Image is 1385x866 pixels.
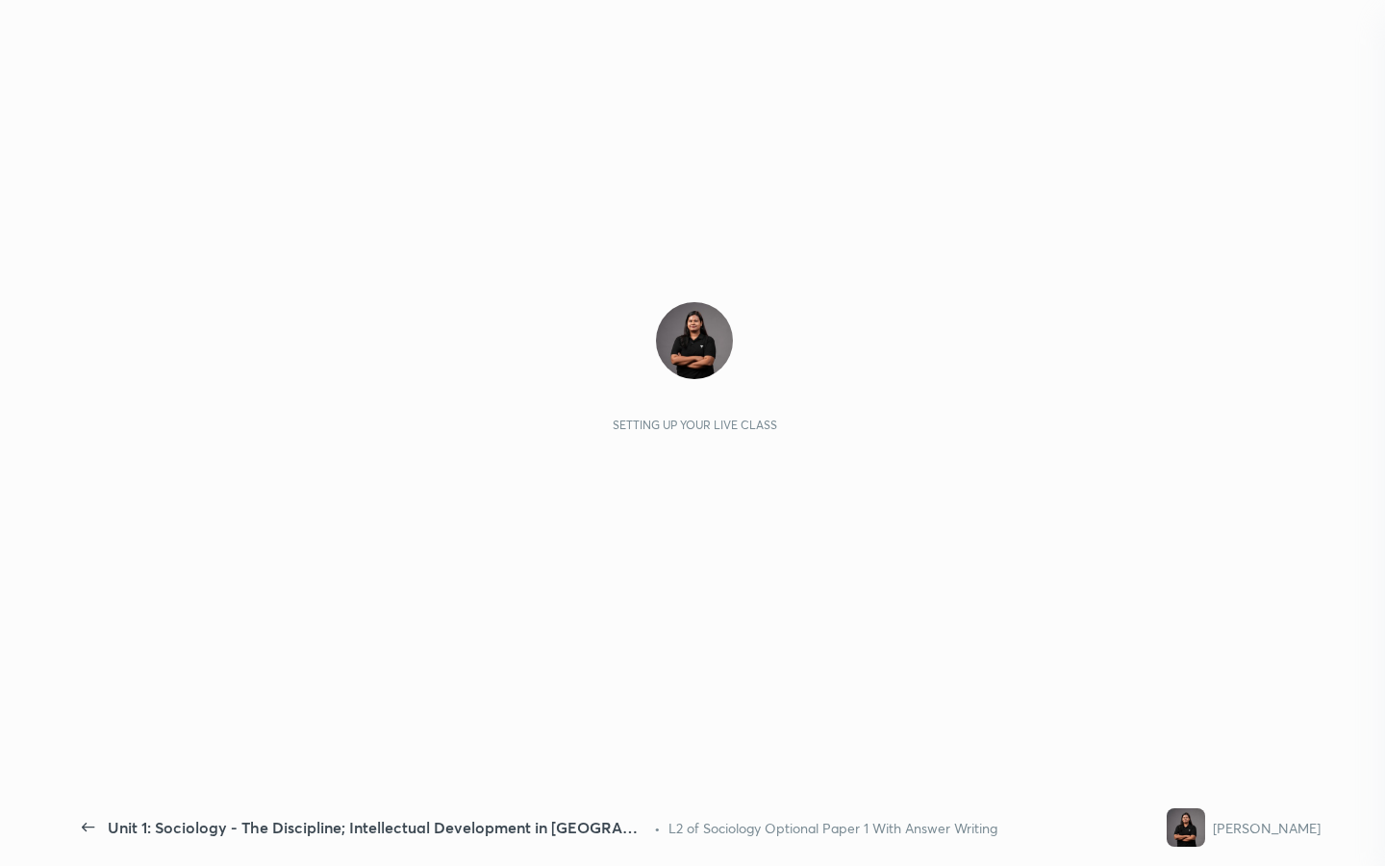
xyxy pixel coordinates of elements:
[656,302,733,379] img: 591878f476c24af985e159e655de506f.jpg
[1213,818,1321,838] div: [PERSON_NAME]
[108,816,646,839] div: Unit 1: Sociology - The Discipline; Intellectual Development in [GEOGRAPHIC_DATA]
[668,818,997,838] div: L2 of Sociology Optional Paper 1 With Answer Writing
[613,418,777,432] div: Setting up your live class
[1167,808,1205,847] img: 591878f476c24af985e159e655de506f.jpg
[654,818,661,838] div: •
